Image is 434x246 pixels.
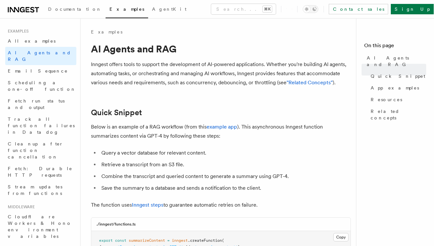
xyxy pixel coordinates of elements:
[8,166,72,178] span: Fetch: Durable HTTP requests
[207,124,237,130] a: example app
[8,50,71,62] span: AI Agents and RAG
[109,7,144,12] span: Examples
[263,6,272,12] kbd: ⌘K
[368,70,426,82] a: Quick Snippet
[8,68,68,74] span: Email Sequence
[211,4,276,14] button: Search...⌘K
[5,35,76,47] a: All examples
[5,47,76,65] a: AI Agents and RAG
[371,85,419,91] span: App examples
[8,214,72,239] span: Cloudflare Workers & Hono environment variables
[5,113,76,138] a: Track all function failures in Datadog
[91,108,142,117] a: Quick Snippet
[5,211,76,242] a: Cloudflare Workers & Hono environment variables
[99,172,351,181] li: Combine the transcript and queried content to generate a summary using GPT-4.
[371,96,402,103] span: Resources
[368,94,426,105] a: Resources
[148,2,190,18] a: AgentKit
[99,184,351,193] li: Save the summary to a database and sends a notification to the client.
[5,65,76,77] a: Email Sequence
[167,238,170,243] span: =
[8,116,75,135] span: Track all function failures in Datadog
[368,82,426,94] a: App examples
[371,108,426,121] span: Related concepts
[152,7,186,12] span: AgentKit
[91,29,122,35] a: Examples
[303,5,318,13] button: Toggle dark mode
[99,148,351,157] li: Query a vector database for relevant content.
[106,2,148,18] a: Examples
[8,38,56,44] span: All examples
[391,4,434,14] a: Sign Up
[5,29,29,34] span: Examples
[172,238,188,243] span: inngest
[5,181,76,199] a: Stream updates from functions
[222,238,224,243] span: (
[91,122,351,141] p: Below is an example of a RAG workflow (from this ). This asynchronous Inngest function summarizes...
[48,7,102,12] span: Documentation
[129,238,165,243] span: summarizeContent
[329,4,388,14] a: Contact sales
[367,55,426,68] span: AI Agents and RAG
[115,238,126,243] span: const
[99,160,351,169] li: Retrieve a transcript from an S3 file.
[91,60,351,87] p: Inngest offers tools to support the development of AI-powered applications. Whether you're buildi...
[5,138,76,163] a: Cleanup after function cancellation
[371,73,425,79] span: Quick Snippet
[91,200,351,210] p: The function uses to guarantee automatic retries on failure.
[5,95,76,113] a: Fetch run status and output
[8,141,63,159] span: Cleanup after function cancellation
[8,98,65,110] span: Fetch run status and output
[287,79,333,86] a: "Related Concepts"
[364,52,426,70] a: AI Agents and RAG
[5,204,35,210] span: Middleware
[132,202,163,208] a: Inngest steps
[333,233,349,241] button: Copy
[8,80,76,92] span: Scheduling a one-off function
[99,238,113,243] span: export
[188,238,222,243] span: .createFunction
[8,184,62,196] span: Stream updates from functions
[5,163,76,181] a: Fetch: Durable HTTP requests
[44,2,106,18] a: Documentation
[364,42,426,52] h4: On this page
[368,105,426,124] a: Related concepts
[5,77,76,95] a: Scheduling a one-off function
[96,222,136,227] h3: ./inngest/functions.ts
[91,43,351,55] h1: AI Agents and RAG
